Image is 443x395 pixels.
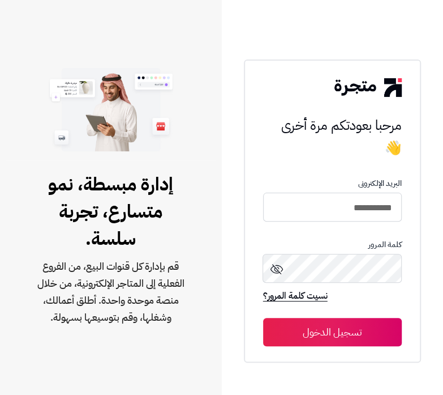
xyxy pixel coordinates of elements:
h3: مرحبا بعودتكم مرة أخرى 👋 [263,114,402,159]
p: كلمة المرور [263,240,402,249]
span: إدارة مبسطة، نمو متسارع، تجربة سلسة. [36,171,186,252]
span: قم بإدارة كل قنوات البيع، من الفروع الفعلية إلى المتاجر الإلكترونية، من خلال منصة موحدة واحدة. أط... [36,258,186,326]
p: البريد الإلكترونى [263,179,402,188]
a: نسيت كلمة المرور؟ [263,289,328,305]
button: تسجيل الدخول [263,318,402,346]
img: logo-2.png [334,78,401,96]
